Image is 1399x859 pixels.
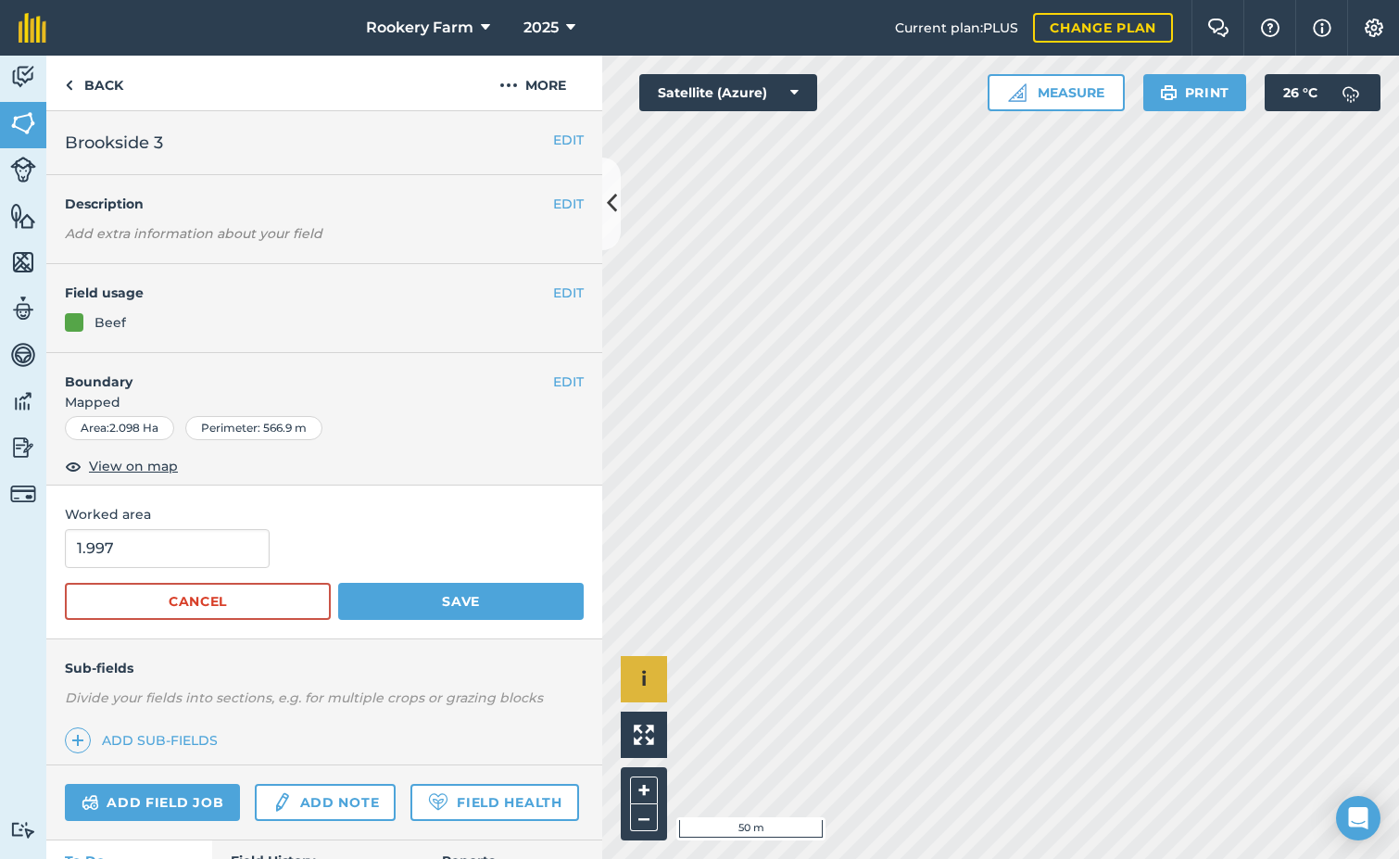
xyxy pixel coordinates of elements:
[65,225,322,242] em: Add extra information about your field
[65,784,240,821] a: Add field job
[65,583,331,620] button: Cancel
[553,194,584,214] button: EDIT
[10,109,36,137] img: svg+xml;base64,PHN2ZyB4bWxucz0iaHR0cDovL3d3dy53My5vcmcvMjAwMC9zdmciIHdpZHRoPSI1NiIgaGVpZ2h0PSI2MC...
[621,656,667,702] button: i
[553,283,584,303] button: EDIT
[499,74,518,96] img: svg+xml;base64,PHN2ZyB4bWxucz0iaHR0cDovL3d3dy53My5vcmcvMjAwMC9zdmciIHdpZHRoPSIyMCIgaGVpZ2h0PSIyNC...
[553,130,584,150] button: EDIT
[46,353,553,392] h4: Boundary
[630,777,658,804] button: +
[895,18,1018,38] span: Current plan : PLUS
[71,729,84,752] img: svg+xml;base64,PHN2ZyB4bWxucz0iaHR0cDovL3d3dy53My5vcmcvMjAwMC9zdmciIHdpZHRoPSIxNCIgaGVpZ2h0PSIyNC...
[255,784,396,821] a: Add note
[65,74,73,96] img: svg+xml;base64,PHN2ZyB4bWxucz0iaHR0cDovL3d3dy53My5vcmcvMjAwMC9zdmciIHdpZHRoPSI5IiBoZWlnaHQ9IjI0Ii...
[1207,19,1229,37] img: Two speech bubbles overlapping with the left bubble in the forefront
[65,455,178,477] button: View on map
[1008,83,1027,102] img: Ruler icon
[10,387,36,415] img: svg+xml;base64,PD94bWwgdmVyc2lvbj0iMS4wIiBlbmNvZGluZz0idXRmLTgiPz4KPCEtLSBHZW5lcmF0b3I6IEFkb2JlIE...
[463,56,602,110] button: More
[10,821,36,839] img: svg+xml;base64,PD94bWwgdmVyc2lvbj0iMS4wIiBlbmNvZGluZz0idXRmLTgiPz4KPCEtLSBHZW5lcmF0b3I6IEFkb2JlIE...
[10,341,36,369] img: svg+xml;base64,PD94bWwgdmVyc2lvbj0iMS4wIiBlbmNvZGluZz0idXRmLTgiPz4KPCEtLSBHZW5lcmF0b3I6IEFkb2JlIE...
[65,194,584,214] h4: Description
[65,689,543,706] em: Divide your fields into sections, e.g. for multiple crops or grazing blocks
[65,130,163,156] span: Brookside 3
[1265,74,1380,111] button: 26 °C
[10,157,36,183] img: svg+xml;base64,PD94bWwgdmVyc2lvbj0iMS4wIiBlbmNvZGluZz0idXRmLTgiPz4KPCEtLSBHZW5lcmF0b3I6IEFkb2JlIE...
[46,392,602,412] span: Mapped
[10,202,36,230] img: svg+xml;base64,PHN2ZyB4bWxucz0iaHR0cDovL3d3dy53My5vcmcvMjAwMC9zdmciIHdpZHRoPSI1NiIgaGVpZ2h0PSI2MC...
[10,434,36,461] img: svg+xml;base64,PD94bWwgdmVyc2lvbj0iMS4wIiBlbmNvZGluZz0idXRmLTgiPz4KPCEtLSBHZW5lcmF0b3I6IEFkb2JlIE...
[1336,796,1380,840] div: Open Intercom Messenger
[639,74,817,111] button: Satellite (Azure)
[523,17,559,39] span: 2025
[553,372,584,392] button: EDIT
[988,74,1125,111] button: Measure
[1143,74,1247,111] button: Print
[89,456,178,476] span: View on map
[95,312,126,333] div: Beef
[46,658,602,678] h4: Sub-fields
[185,416,322,440] div: Perimeter : 566.9 m
[1033,13,1173,43] a: Change plan
[10,248,36,276] img: svg+xml;base64,PHN2ZyB4bWxucz0iaHR0cDovL3d3dy53My5vcmcvMjAwMC9zdmciIHdpZHRoPSI1NiIgaGVpZ2h0PSI2MC...
[1283,74,1317,111] span: 26 ° C
[65,416,174,440] div: Area : 2.098 Ha
[65,455,82,477] img: svg+xml;base64,PHN2ZyB4bWxucz0iaHR0cDovL3d3dy53My5vcmcvMjAwMC9zdmciIHdpZHRoPSIxOCIgaGVpZ2h0PSIyNC...
[10,295,36,322] img: svg+xml;base64,PD94bWwgdmVyc2lvbj0iMS4wIiBlbmNvZGluZz0idXRmLTgiPz4KPCEtLSBHZW5lcmF0b3I6IEFkb2JlIE...
[1259,19,1281,37] img: A question mark icon
[1332,74,1369,111] img: svg+xml;base64,PD94bWwgdmVyc2lvbj0iMS4wIiBlbmNvZGluZz0idXRmLTgiPz4KPCEtLSBHZW5lcmF0b3I6IEFkb2JlIE...
[46,56,142,110] a: Back
[82,791,99,814] img: svg+xml;base64,PD94bWwgdmVyc2lvbj0iMS4wIiBlbmNvZGluZz0idXRmLTgiPz4KPCEtLSBHZW5lcmF0b3I6IEFkb2JlIE...
[19,13,46,43] img: fieldmargin Logo
[634,725,654,745] img: Four arrows, one pointing top left, one top right, one bottom right and the last bottom left
[271,791,292,814] img: svg+xml;base64,PD94bWwgdmVyc2lvbj0iMS4wIiBlbmNvZGluZz0idXRmLTgiPz4KPCEtLSBHZW5lcmF0b3I6IEFkb2JlIE...
[65,727,225,753] a: Add sub-fields
[1363,19,1385,37] img: A cog icon
[410,784,578,821] a: Field Health
[10,63,36,91] img: svg+xml;base64,PD94bWwgdmVyc2lvbj0iMS4wIiBlbmNvZGluZz0idXRmLTgiPz4KPCEtLSBHZW5lcmF0b3I6IEFkb2JlIE...
[366,17,473,39] span: Rookery Farm
[630,804,658,831] button: –
[338,583,584,620] button: Save
[10,481,36,507] img: svg+xml;base64,PD94bWwgdmVyc2lvbj0iMS4wIiBlbmNvZGluZz0idXRmLTgiPz4KPCEtLSBHZW5lcmF0b3I6IEFkb2JlIE...
[65,504,584,524] span: Worked area
[1313,17,1331,39] img: svg+xml;base64,PHN2ZyB4bWxucz0iaHR0cDovL3d3dy53My5vcmcvMjAwMC9zdmciIHdpZHRoPSIxNyIgaGVpZ2h0PSIxNy...
[65,283,553,303] h4: Field usage
[641,667,647,690] span: i
[1160,82,1178,104] img: svg+xml;base64,PHN2ZyB4bWxucz0iaHR0cDovL3d3dy53My5vcmcvMjAwMC9zdmciIHdpZHRoPSIxOSIgaGVpZ2h0PSIyNC...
